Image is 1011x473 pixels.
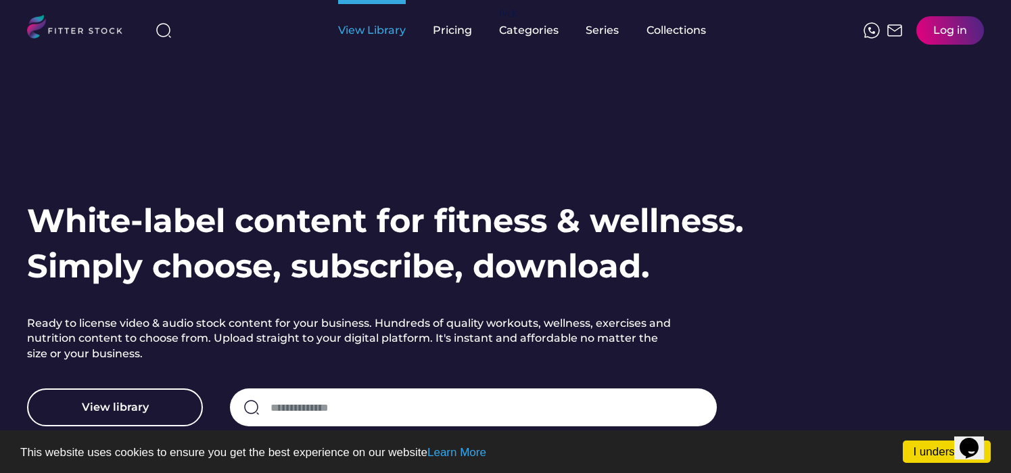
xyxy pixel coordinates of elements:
[27,388,203,426] button: View library
[954,419,997,459] iframe: chat widget
[887,22,903,39] img: Frame%2051.svg
[20,447,991,458] p: This website uses cookies to ensure you get the best experience on our website
[27,15,134,43] img: LOGO.svg
[27,198,744,289] h1: White-label content for fitness & wellness. Simply choose, subscribe, download.
[338,23,406,38] div: View Library
[646,23,706,38] div: Collections
[156,22,172,39] img: search-normal%203.svg
[27,316,676,361] h2: Ready to license video & audio stock content for your business. Hundreds of quality workouts, wel...
[933,23,967,38] div: Log in
[433,23,472,38] div: Pricing
[427,446,486,459] a: Learn More
[499,7,517,20] div: fvck
[903,441,991,463] a: I understand!
[864,22,880,39] img: meteor-icons_whatsapp%20%281%29.svg
[243,399,260,415] img: search-normal.svg
[499,23,559,38] div: Categories
[586,23,619,38] div: Series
